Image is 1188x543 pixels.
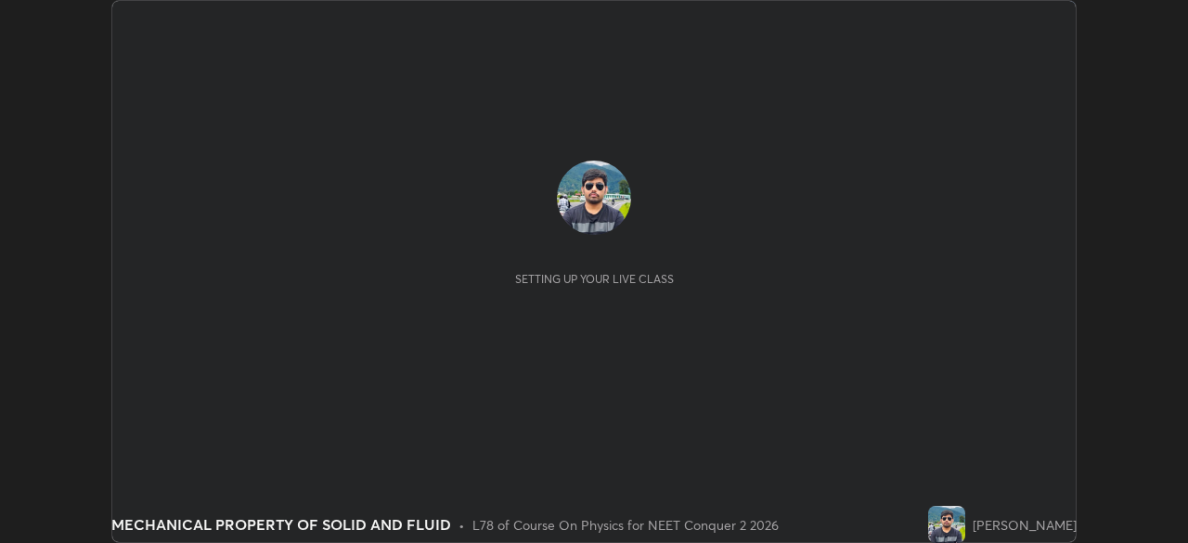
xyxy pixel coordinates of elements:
img: b94a4ccbac2546dc983eb2139155ff30.jpg [928,506,965,543]
div: • [458,515,465,535]
div: Setting up your live class [515,272,674,286]
div: MECHANICAL PROPERTY OF SOLID AND FLUID [111,513,451,536]
img: b94a4ccbac2546dc983eb2139155ff30.jpg [557,161,631,235]
div: [PERSON_NAME] [973,515,1077,535]
div: L78 of Course On Physics for NEET Conquer 2 2026 [472,515,779,535]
